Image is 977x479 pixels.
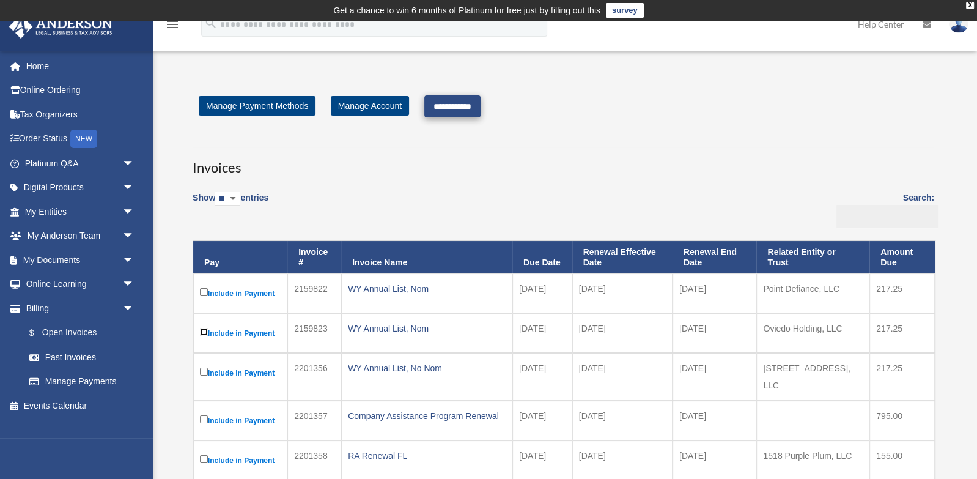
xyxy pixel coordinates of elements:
td: 2201356 [287,353,341,401]
span: arrow_drop_down [122,224,147,249]
a: My Documentsarrow_drop_down [9,248,153,272]
a: Past Invoices [17,345,147,369]
td: [DATE] [572,273,673,313]
a: Digital Productsarrow_drop_down [9,176,153,200]
div: NEW [70,130,97,148]
td: [DATE] [572,353,673,401]
input: Include in Payment [200,368,208,376]
th: Amount Due: activate to sort column ascending [869,241,935,274]
img: User Pic [949,15,968,33]
th: Related Entity or Trust: activate to sort column ascending [756,241,869,274]
td: [DATE] [572,313,673,353]
label: Include in Payment [200,453,281,468]
th: Pay: activate to sort column descending [193,241,287,274]
td: [DATE] [673,353,757,401]
div: close [966,2,974,9]
img: Anderson Advisors Platinum Portal [6,15,116,39]
td: [DATE] [673,273,757,313]
a: My Entitiesarrow_drop_down [9,199,153,224]
th: Invoice Name: activate to sort column ascending [341,241,512,274]
a: Billingarrow_drop_down [9,296,147,321]
th: Due Date: activate to sort column ascending [512,241,572,274]
th: Renewal Effective Date: activate to sort column ascending [572,241,673,274]
th: Invoice #: activate to sort column ascending [287,241,341,274]
input: Search: [836,205,938,228]
a: Events Calendar [9,393,153,418]
td: 795.00 [869,401,935,440]
div: WY Annual List, No Nom [348,360,506,377]
td: 2159822 [287,273,341,313]
a: Order StatusNEW [9,127,153,152]
div: RA Renewal FL [348,447,506,464]
label: Include in Payment [200,365,281,381]
a: menu [165,21,180,32]
td: 217.25 [869,273,935,313]
div: WY Annual List, Nom [348,280,506,297]
td: 2159823 [287,313,341,353]
td: [DATE] [673,401,757,440]
label: Include in Payment [200,325,281,341]
span: arrow_drop_down [122,199,147,225]
i: search [204,17,218,30]
div: Get a chance to win 6 months of Platinum for free just by filling out this [333,3,600,18]
a: survey [606,3,644,18]
label: Include in Payment [200,286,281,301]
span: arrow_drop_down [122,272,147,297]
label: Show entries [193,190,268,218]
a: $Open Invoices [17,321,141,346]
a: Online Learningarrow_drop_down [9,272,153,297]
span: arrow_drop_down [122,248,147,273]
div: WY Annual List, Nom [348,320,506,337]
a: Manage Payments [17,369,147,394]
td: [DATE] [512,353,572,401]
input: Include in Payment [200,455,208,463]
input: Include in Payment [200,415,208,423]
h3: Invoices [193,147,934,177]
td: 217.25 [869,313,935,353]
a: Tax Organizers [9,102,153,127]
span: arrow_drop_down [122,296,147,321]
td: Oviedo Holding, LLC [756,313,869,353]
select: Showentries [215,192,240,206]
a: My Anderson Teamarrow_drop_down [9,224,153,248]
a: Manage Payment Methods [199,96,315,116]
a: Platinum Q&Aarrow_drop_down [9,151,153,176]
td: Point Defiance, LLC [756,273,869,313]
a: Home [9,54,153,78]
a: Manage Account [331,96,409,116]
span: arrow_drop_down [122,151,147,176]
th: Renewal End Date: activate to sort column ascending [673,241,757,274]
td: [DATE] [673,313,757,353]
span: $ [36,325,42,341]
label: Search: [832,190,934,228]
input: Include in Payment [200,288,208,296]
td: [DATE] [512,313,572,353]
div: Company Assistance Program Renewal [348,407,506,425]
td: 217.25 [869,353,935,401]
a: Online Ordering [9,78,153,103]
label: Include in Payment [200,413,281,428]
td: [DATE] [572,401,673,440]
i: menu [165,17,180,32]
input: Include in Payment [200,328,208,336]
span: arrow_drop_down [122,176,147,201]
td: 2201357 [287,401,341,440]
td: [DATE] [512,273,572,313]
td: [STREET_ADDRESS], LLC [756,353,869,401]
td: [DATE] [512,401,572,440]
